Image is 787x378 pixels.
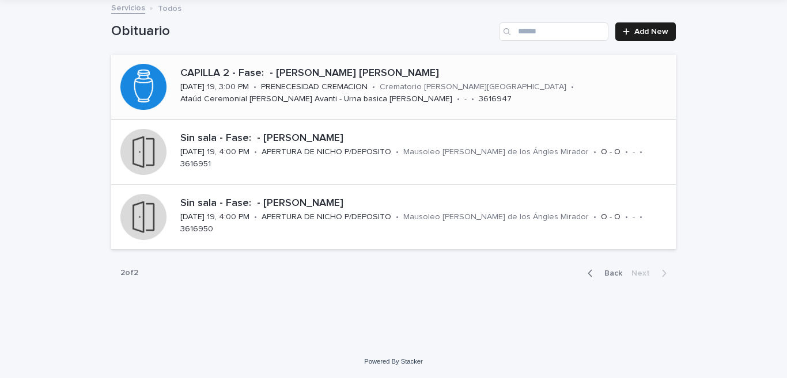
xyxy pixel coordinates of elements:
[158,1,181,14] p: Todos
[180,94,452,104] p: Ataúd Ceremonial [PERSON_NAME] Avanti - Urna basica [PERSON_NAME]
[593,212,596,222] p: •
[111,120,676,185] a: Sin sala - Fase: - [PERSON_NAME][DATE] 19, 4:00 PM•APERTURA DE NICHO P/DEPOSITO•Mausoleo [PERSON_...
[180,159,211,169] p: 3616951
[634,28,668,36] span: Add New
[597,269,622,277] span: Back
[111,55,676,120] a: CAPILLA 2 - Fase: - [PERSON_NAME] [PERSON_NAME][DATE] 19, 3:00 PM•PRENECESIDAD CREMACION•Cremator...
[601,212,620,222] p: O - O
[631,269,657,277] span: Next
[261,82,368,92] p: PRENECESIDAD CREMACION
[593,147,596,157] p: •
[180,212,249,222] p: [DATE] 19, 4:00 PM
[372,82,375,92] p: •
[111,1,145,14] a: Servicios
[180,197,671,210] p: Sin sala - Fase: - [PERSON_NAME]
[396,212,399,222] p: •
[640,147,642,157] p: •
[380,82,566,92] p: Crematorio [PERSON_NAME][GEOGRAPHIC_DATA]
[396,147,399,157] p: •
[180,82,249,92] p: [DATE] 19, 3:00 PM
[111,259,147,287] p: 2 of 2
[254,212,257,222] p: •
[457,94,460,104] p: •
[403,212,589,222] p: Mausoleo [PERSON_NAME] de los Ángles Mirador
[464,94,467,104] p: -
[633,212,635,222] p: -
[578,268,627,278] button: Back
[615,22,676,41] a: Add New
[571,82,574,92] p: •
[640,212,642,222] p: •
[253,82,256,92] p: •
[180,224,213,234] p: 3616950
[403,147,589,157] p: Mausoleo [PERSON_NAME] de los Ángles Mirador
[364,358,422,365] a: Powered By Stacker
[625,147,628,157] p: •
[633,147,635,157] p: -
[180,132,671,145] p: Sin sala - Fase: - [PERSON_NAME]
[627,268,676,278] button: Next
[111,185,676,250] a: Sin sala - Fase: - [PERSON_NAME][DATE] 19, 4:00 PM•APERTURA DE NICHO P/DEPOSITO•Mausoleo [PERSON_...
[180,147,249,157] p: [DATE] 19, 4:00 PM
[499,22,608,41] input: Search
[625,212,628,222] p: •
[262,147,391,157] p: APERTURA DE NICHO P/DEPOSITO
[601,147,620,157] p: O - O
[254,147,257,157] p: •
[111,23,494,40] h1: Obituario
[479,94,512,104] p: 3616947
[262,212,391,222] p: APERTURA DE NICHO P/DEPOSITO
[471,94,474,104] p: •
[180,67,671,80] p: CAPILLA 2 - Fase: - [PERSON_NAME] [PERSON_NAME]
